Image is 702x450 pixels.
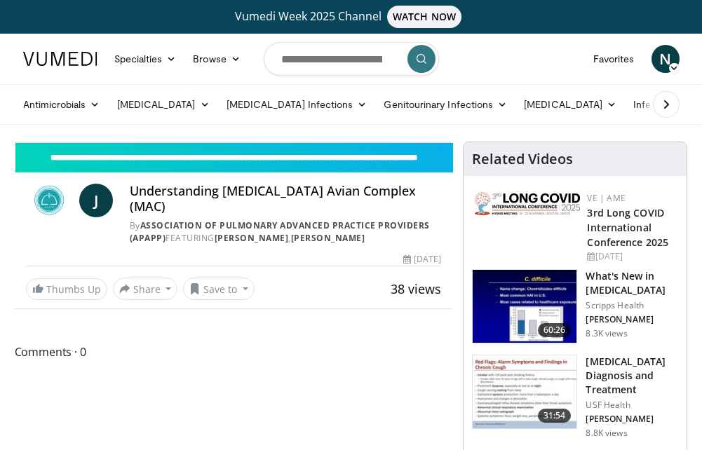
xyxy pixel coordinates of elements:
span: Comments 0 [15,343,453,361]
h3: [MEDICAL_DATA] Diagnosis and Treatment [586,355,678,397]
a: N [652,45,680,73]
div: By FEATURING , [130,219,442,245]
a: Association of Pulmonary Advanced Practice Providers (APAPP) [130,219,430,244]
img: VuMedi Logo [23,52,97,66]
p: [PERSON_NAME] [586,414,678,425]
a: Genitourinary Infections [375,90,515,118]
span: WATCH NOW [387,6,461,28]
p: Scripps Health [586,300,678,311]
div: [DATE] [403,253,441,266]
a: 31:54 [MEDICAL_DATA] Diagnosis and Treatment USF Health [PERSON_NAME] 8.8K views [472,355,678,439]
h4: Understanding [MEDICAL_DATA] Avian Complex (MAC) [130,184,442,214]
h4: Related Videos [472,151,573,168]
div: [DATE] [587,250,675,263]
a: J [79,184,113,217]
a: [MEDICAL_DATA] [515,90,625,118]
p: 8.8K views [586,428,627,439]
span: 31:54 [538,409,572,423]
a: Vumedi Week 2025 ChannelWATCH NOW [15,6,688,28]
p: 8.3K views [586,328,627,339]
input: Search topics, interventions [264,42,439,76]
h3: What's New in [MEDICAL_DATA] [586,269,678,297]
img: 8828b190-63b7-4755-985f-be01b6c06460.150x105_q85_crop-smart_upscale.jpg [473,270,576,343]
a: [PERSON_NAME] [291,232,365,244]
span: 38 views [391,280,441,297]
a: 3rd Long COVID International Conference 2025 [587,206,668,249]
img: a2792a71-925c-4fc2-b8ef-8d1b21aec2f7.png.150x105_q85_autocrop_double_scale_upscale_version-0.2.jpg [475,192,580,215]
p: USF Health [586,400,678,411]
a: 60:26 What's New in [MEDICAL_DATA] Scripps Health [PERSON_NAME] 8.3K views [472,269,678,343]
a: [PERSON_NAME] [215,232,289,244]
a: Antimicrobials [15,90,109,118]
button: Save to [183,278,255,300]
a: Specialties [106,45,185,73]
p: [PERSON_NAME] [586,314,678,325]
span: 60:26 [538,323,572,337]
a: [MEDICAL_DATA] Infections [218,90,376,118]
a: [MEDICAL_DATA] [109,90,218,118]
a: VE | AME [587,192,625,204]
img: 912d4c0c-18df-4adc-aa60-24f51820003e.150x105_q85_crop-smart_upscale.jpg [473,355,576,428]
a: Thumbs Up [26,278,107,300]
a: Favorites [585,45,643,73]
a: Browse [184,45,249,73]
img: Association of Pulmonary Advanced Practice Providers (APAPP) [26,184,74,217]
button: Share [113,278,178,300]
